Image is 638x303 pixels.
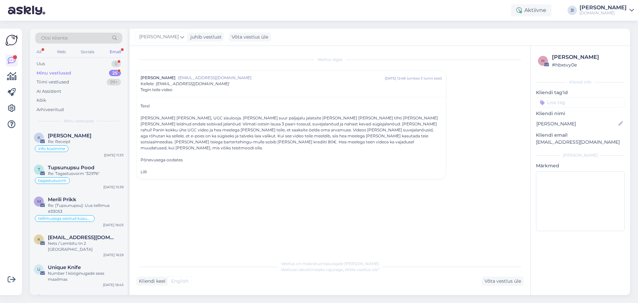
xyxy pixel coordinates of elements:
[536,132,625,139] p: Kliendi email
[38,179,66,183] span: tagastusvorm
[64,118,94,124] span: Minu vestlused
[136,278,165,285] div: Kliendi keel
[38,167,40,172] span: T
[156,81,229,86] span: [EMAIL_ADDRESS][DOMAIN_NAME]
[55,48,67,56] div: Web
[580,5,627,10] div: [PERSON_NAME]
[38,135,41,140] span: K
[48,240,124,252] div: Nets / Lembitu tn 2 [GEOGRAPHIC_DATA]
[511,4,552,16] div: Aktiivne
[37,199,41,204] span: M
[568,6,577,15] div: JI
[141,75,175,81] span: [PERSON_NAME]
[41,35,68,42] span: Otsi kliente
[35,48,43,56] div: All
[141,81,155,86] span: Kellele :
[48,234,117,240] span: klienditugi@nets.eu
[37,61,45,67] div: Uus
[536,89,625,96] p: Kliendi tag'id
[108,48,122,56] div: Email
[48,139,124,145] div: Re: Receipt
[482,277,524,286] div: Võta vestlus üle
[107,79,121,85] div: 99+
[103,185,124,190] div: [DATE] 15:39
[111,61,121,67] div: 0
[536,97,625,107] input: Lisa tag
[37,88,61,95] div: AI Assistent
[385,76,405,81] div: [DATE] 12:48
[229,33,271,42] div: Võta vestlus üle
[48,133,91,139] span: Kadi Kuus
[281,267,379,272] span: Vestluse ülevõtmiseks vajutage
[37,267,41,272] span: U
[541,58,545,63] span: h
[37,106,64,113] div: Arhiveeritud
[103,252,124,257] div: [DATE] 16:29
[103,282,124,287] div: [DATE] 16:43
[536,152,625,158] div: [PERSON_NAME]
[104,153,124,158] div: [DATE] 11:33
[407,76,442,81] div: ( umbes 3 tunni eest )
[552,53,623,61] div: [PERSON_NAME]
[48,203,124,215] div: Re: [Tupsunupsu]: Uus tellimus #33053
[48,294,91,300] span: Acchal Verma
[48,264,81,270] span: Unique Knife
[48,270,124,282] div: Number 1 kööginugade seas maailmas
[139,33,179,41] span: [PERSON_NAME]
[38,147,65,151] span: info küsimine
[38,217,91,221] span: tellimusega seotud küsumus
[37,97,46,104] div: Kõik
[536,110,625,117] p: Kliendi nimi
[171,278,188,285] span: English
[103,223,124,227] div: [DATE] 16:03
[580,10,627,16] div: [DOMAIN_NAME]
[136,57,524,63] div: Vestlus algas
[37,79,69,85] div: Tiimi vestlused
[188,34,222,41] div: juhib vestlust
[141,87,172,93] span: Tegin teile video
[536,79,625,85] div: Kliendi info
[141,115,442,151] div: [PERSON_NAME] [PERSON_NAME], UGC sisulooja. [PERSON_NAME] suur paljajalu jalatsite [PERSON_NAME] ...
[5,34,18,47] img: Askly Logo
[178,75,385,81] span: [EMAIL_ADDRESS][DOMAIN_NAME]
[37,70,71,76] div: Minu vestlused
[536,162,625,169] p: Märkmed
[48,171,124,177] div: Re: Tagastusvorm "32976"
[38,237,41,242] span: k
[48,165,94,171] span: Tupsunupsu Pood
[580,5,634,16] a: [PERSON_NAME][DOMAIN_NAME]
[552,61,623,69] div: # hbxsvy0e
[141,103,442,175] div: Tere!
[536,139,625,146] p: [EMAIL_ADDRESS][DOMAIN_NAME]
[79,48,96,56] div: Socials
[536,120,617,127] input: Lisa nimi
[141,157,442,163] div: Põnevusega oodates
[48,197,76,203] span: Merili Prikk
[343,267,379,272] i: „Võtke vestlus üle”
[281,261,379,266] span: Vestlus on määratud kasutajale [PERSON_NAME]
[109,70,121,76] div: 25
[141,169,442,175] div: Lilli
